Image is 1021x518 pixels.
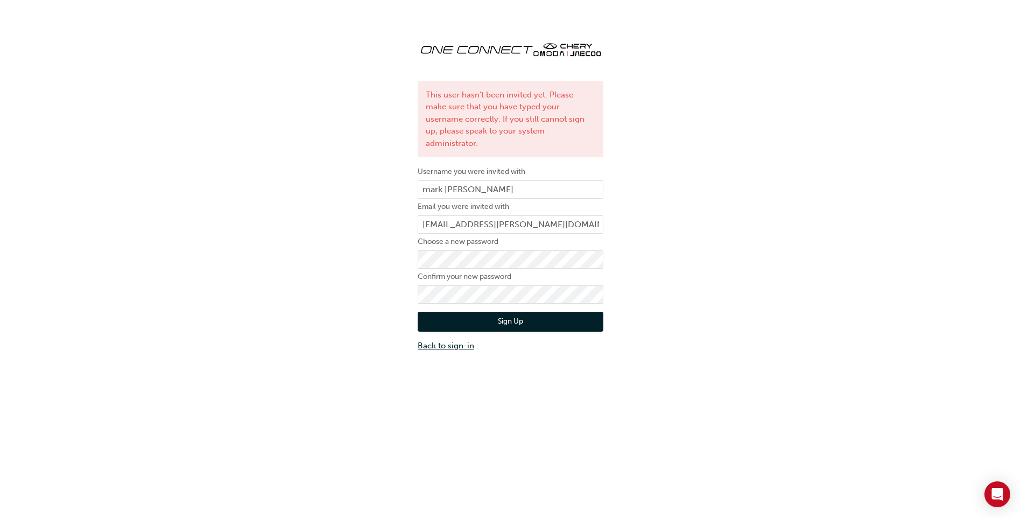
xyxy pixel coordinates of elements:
div: Open Intercom Messenger [984,481,1010,507]
label: Confirm your new password [418,270,603,283]
a: Back to sign-in [418,340,603,352]
img: oneconnect [418,32,603,65]
label: Choose a new password [418,235,603,248]
div: This user hasn't been invited yet. Please make sure that you have typed your username correctly. ... [418,81,603,158]
button: Sign Up [418,312,603,332]
label: Username you were invited with [418,165,603,178]
label: Email you were invited with [418,200,603,213]
input: Username [418,180,603,199]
